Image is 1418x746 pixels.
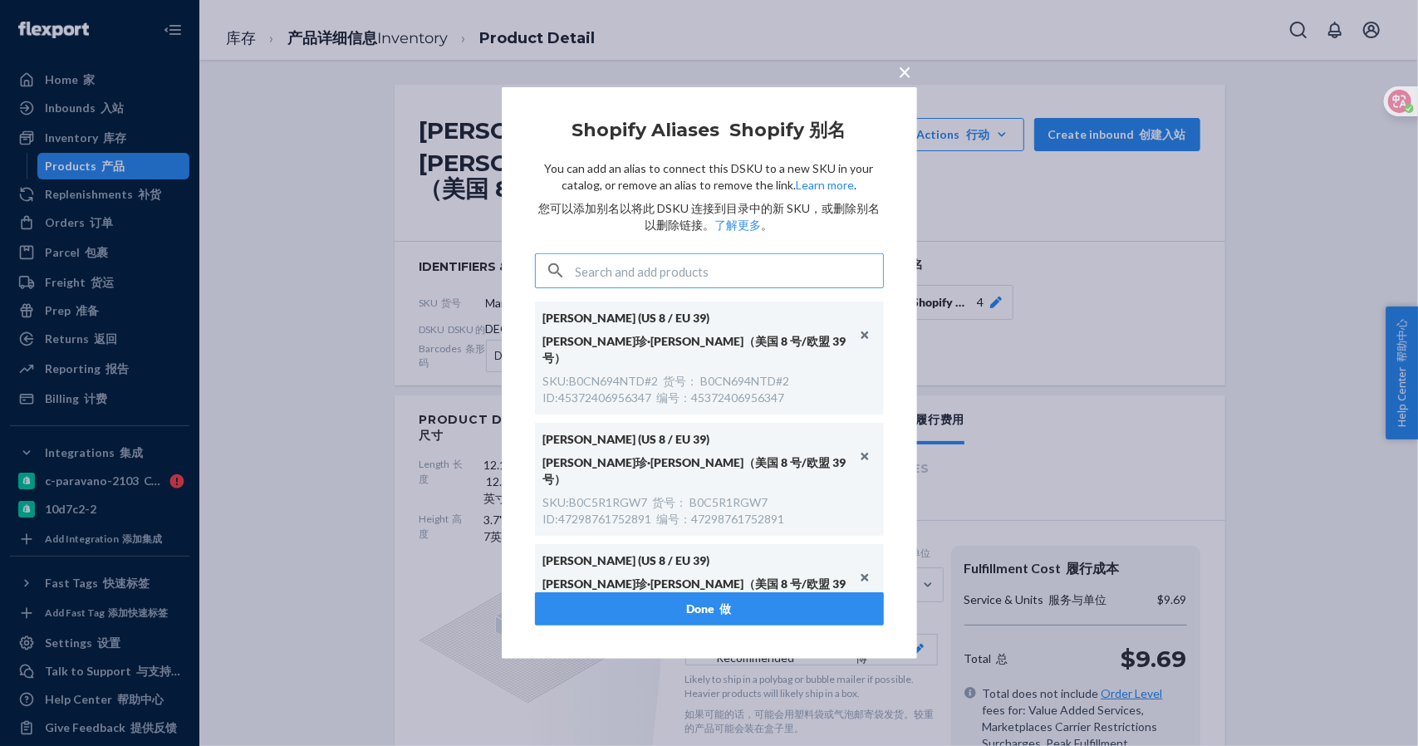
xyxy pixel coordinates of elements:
div: ID : 45372406956347 [543,390,785,406]
font: Shopify 别名 [730,119,846,141]
font: [PERSON_NAME]珍·[PERSON_NAME]（美国 8 号/欧盟 39 号） [543,455,846,486]
div: [PERSON_NAME] (US 8 / EU 39) [543,310,859,373]
div: [PERSON_NAME] (US 8 / EU 39) [543,552,859,616]
button: Done 做 [535,592,884,626]
font: [PERSON_NAME]珍·[PERSON_NAME]（美国 8 号/欧盟 39 号） [543,334,846,365]
a: 了解更多 [715,218,762,232]
button: Unlink [852,444,877,469]
font: 货号： B0C5R1RGW7 [653,495,768,509]
span: × [899,57,912,86]
div: SKU : B0CN694NTD#2 [543,373,790,390]
input: Search and add products [576,254,883,287]
h2: Shopify Aliases [535,120,884,140]
button: Unlink [852,566,877,591]
a: Learn more [796,178,854,192]
div: [PERSON_NAME] (US 8 / EU 39) [543,431,859,494]
font: [PERSON_NAME]珍·[PERSON_NAME]（美国 8 号/欧盟 39 号） [543,577,846,607]
font: 您可以添加别名以将此 DSKU 连接到目录中的新 SKU，或删除别名以删除链接。 。 [538,201,880,232]
div: ID : 47298761752891 [543,511,785,528]
div: SKU : B0C5R1RGW7 [543,494,768,511]
font: 编号：45372406956347 [657,390,785,405]
font: 编号：47298761752891 [657,512,785,526]
font: 做 [720,601,732,616]
button: Unlink [852,323,877,348]
font: 货号： B0CN694NTD#2 [664,374,790,388]
p: You can add an alias to connect this DSKU to a new SKU in your catalog, or remove an alias to rem... [535,160,884,240]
